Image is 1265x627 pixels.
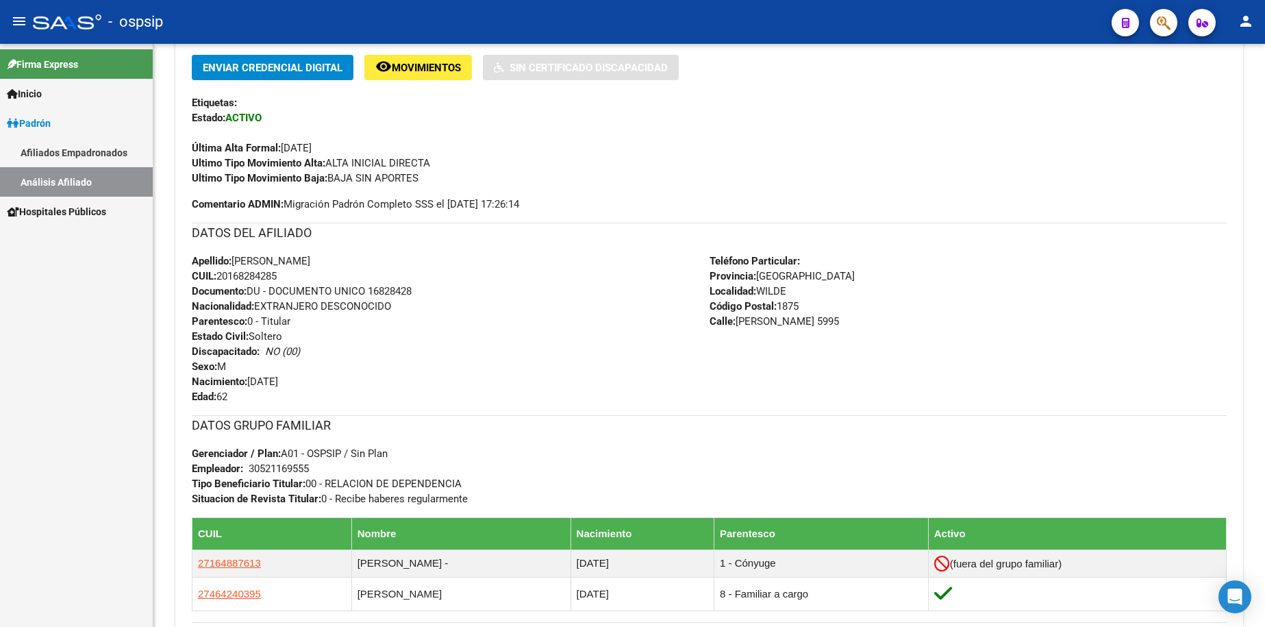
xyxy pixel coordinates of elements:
[192,97,237,109] strong: Etiquetas:
[710,285,756,297] strong: Localidad:
[192,447,388,460] span: A01 - OSPSIP / Sin Plan
[351,550,571,577] td: [PERSON_NAME] -
[192,223,1227,243] h3: DATOS DEL AFILIADO
[192,142,281,154] strong: Última Alta Formal:
[710,285,786,297] span: WILDE
[351,578,571,611] td: [PERSON_NAME]
[192,55,353,80] button: Enviar Credencial Digital
[7,57,78,72] span: Firma Express
[192,300,391,312] span: EXTRANJERO DESCONOCIDO
[192,198,284,210] strong: Comentario ADMIN:
[7,204,106,219] span: Hospitales Públicos
[192,315,290,328] span: 0 - Titular
[192,255,231,267] strong: Apellido:
[249,461,309,476] div: 30521169555
[192,285,412,297] span: DU - DOCUMENTO UNICO 16828428
[192,360,226,373] span: M
[192,463,243,475] strong: Empleador:
[192,447,281,460] strong: Gerenciador / Plan:
[7,116,51,131] span: Padrón
[192,391,227,403] span: 62
[192,360,217,373] strong: Sexo:
[571,517,714,550] th: Nacimiento
[710,270,855,282] span: [GEOGRAPHIC_DATA]
[1238,13,1254,29] mat-icon: person
[108,7,163,37] span: - ospsip
[571,578,714,611] td: [DATE]
[192,391,216,403] strong: Edad:
[192,478,305,490] strong: Tipo Beneficiario Titular:
[225,112,262,124] strong: ACTIVO
[198,557,261,569] span: 27164887613
[1218,580,1251,613] div: Open Intercom Messenger
[192,157,325,169] strong: Ultimo Tipo Movimiento Alta:
[192,300,254,312] strong: Nacionalidad:
[192,172,418,184] span: BAJA SIN APORTES
[710,270,756,282] strong: Provincia:
[928,517,1226,550] th: Activo
[265,345,300,358] i: NO (00)
[192,330,282,343] span: Soltero
[714,517,928,550] th: Parentesco
[7,86,42,101] span: Inicio
[710,300,799,312] span: 1875
[192,345,260,358] strong: Discapacitado:
[392,62,461,74] span: Movimientos
[192,172,327,184] strong: Ultimo Tipo Movimiento Baja:
[710,300,777,312] strong: Código Postal:
[571,550,714,577] td: [DATE]
[192,315,247,328] strong: Parentesco:
[192,517,352,550] th: CUIL
[192,270,277,282] span: 20168284285
[192,330,249,343] strong: Estado Civil:
[364,55,472,80] button: Movimientos
[192,376,247,388] strong: Nacimiento:
[714,550,928,577] td: 1 - Cónyuge
[483,55,679,80] button: Sin Certificado Discapacidad
[192,416,1227,435] h3: DATOS GRUPO FAMILIAR
[192,112,225,124] strong: Estado:
[192,493,321,505] strong: Situacion de Revista Titular:
[710,315,839,328] span: [PERSON_NAME] 5995
[192,255,310,267] span: [PERSON_NAME]
[351,517,571,550] th: Nombre
[710,255,800,267] strong: Teléfono Particular:
[192,376,278,388] span: [DATE]
[950,558,1062,569] span: (fuera del grupo familiar)
[11,13,27,29] mat-icon: menu
[710,315,736,328] strong: Calle:
[203,62,342,74] span: Enviar Credencial Digital
[192,270,216,282] strong: CUIL:
[192,493,468,505] span: 0 - Recibe haberes regularmente
[510,62,668,74] span: Sin Certificado Discapacidad
[192,197,519,212] span: Migración Padrón Completo SSS el [DATE] 17:26:14
[192,478,462,490] span: 00 - RELACION DE DEPENDENCIA
[192,285,247,297] strong: Documento:
[375,58,392,75] mat-icon: remove_red_eye
[714,578,928,611] td: 8 - Familiar a cargo
[198,588,261,600] span: 27464240395
[192,142,312,154] span: [DATE]
[192,157,430,169] span: ALTA INICIAL DIRECTA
